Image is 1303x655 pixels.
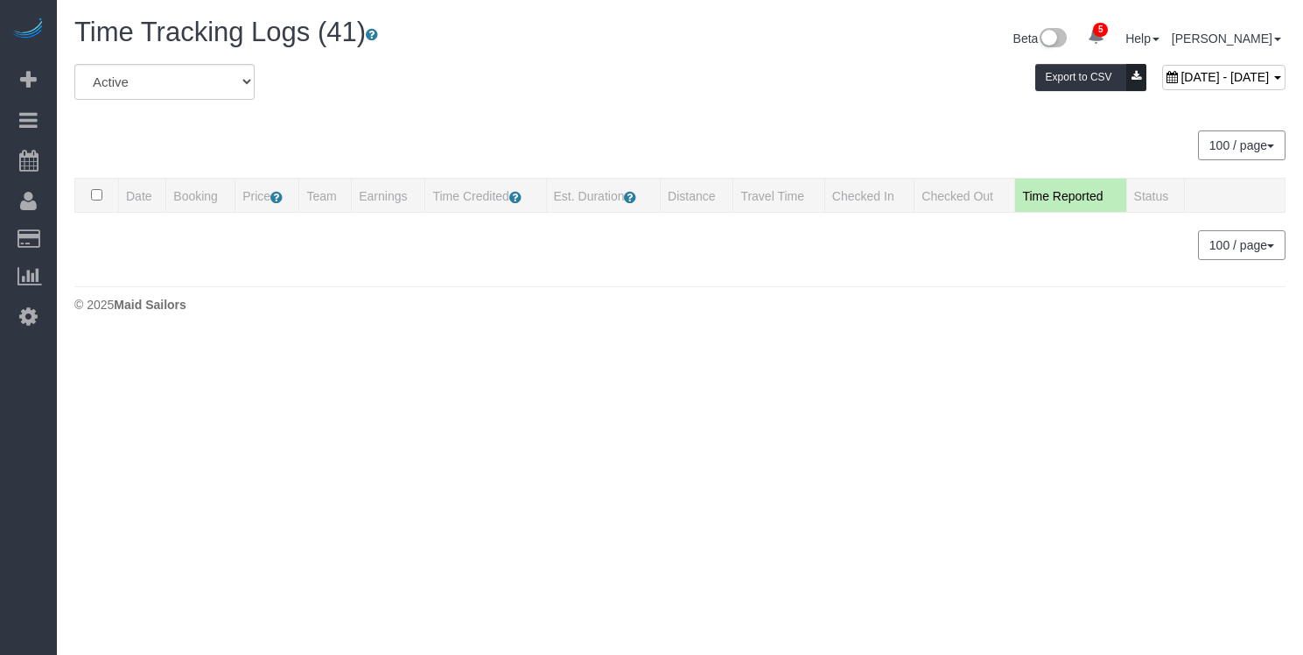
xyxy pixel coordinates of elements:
[74,296,1285,313] div: © 2025
[824,178,914,212] th: Checked In
[1126,178,1184,212] th: Status
[914,178,1015,212] th: Checked Out
[1172,32,1281,46] a: [PERSON_NAME]
[1015,178,1126,212] th: Time Reported
[235,178,299,212] th: Price
[1125,32,1159,46] a: Help
[1013,32,1068,46] a: Beta
[1199,130,1285,160] nav: Pagination navigation
[661,178,733,212] th: Distance
[74,17,366,47] span: Time Tracking Logs (41)
[1038,28,1067,51] img: New interface
[114,298,186,312] strong: Maid Sailors
[1035,64,1146,91] button: Export to CSV
[1079,18,1113,56] a: 5
[11,18,46,42] img: Automaid Logo
[733,178,824,212] th: Travel Time
[166,178,235,212] th: Booking
[425,178,546,212] th: Time Credited
[1198,130,1285,160] button: 100 / page
[119,178,166,212] th: Date
[1093,23,1108,37] span: 5
[1180,70,1269,84] span: [DATE] - [DATE]
[299,178,352,212] th: Team
[546,178,661,212] th: Est. Duration
[1198,230,1285,260] button: 100 / page
[352,178,425,212] th: Earnings
[1199,230,1285,260] nav: Pagination navigation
